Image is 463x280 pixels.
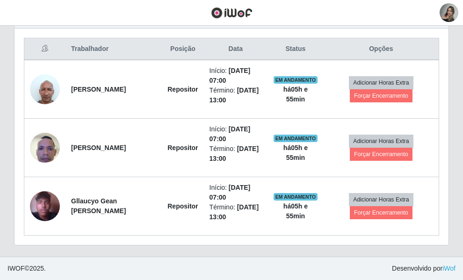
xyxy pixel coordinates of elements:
img: 1749852660115.jpeg [30,128,60,167]
strong: Repositor [167,144,198,151]
th: Posição [162,38,203,60]
button: Adicionar Horas Extra [349,76,413,89]
span: EM ANDAMENTO [274,193,318,201]
time: [DATE] 07:00 [210,184,251,201]
li: Término: [210,202,262,222]
strong: Repositor [167,86,198,93]
img: CoreUI Logo [211,7,253,19]
li: Início: [210,124,262,144]
img: 1750804753278.jpeg [30,179,60,233]
strong: [PERSON_NAME] [71,86,126,93]
strong: há 05 h e 55 min [283,144,308,161]
time: [DATE] 07:00 [210,125,251,143]
span: Desenvolvido por [392,264,456,273]
li: Término: [210,86,262,105]
button: Forçar Encerramento [350,206,412,219]
strong: Repositor [167,202,198,210]
button: Adicionar Horas Extra [349,193,413,206]
strong: [PERSON_NAME] [71,144,126,151]
strong: há 05 h e 55 min [283,202,308,220]
span: © 2025 . [7,264,46,273]
span: IWOF [7,265,25,272]
button: Forçar Encerramento [350,148,412,161]
li: Início: [210,183,262,202]
button: Adicionar Horas Extra [349,135,413,148]
th: Status [268,38,324,60]
a: iWof [442,265,456,272]
th: Opções [324,38,439,60]
th: Trabalhador [65,38,162,60]
strong: Gllaucyo Gean [PERSON_NAME] [71,197,126,215]
time: [DATE] 07:00 [210,67,251,84]
th: Data [204,38,268,60]
strong: há 05 h e 55 min [283,86,308,103]
img: 1737056523425.jpeg [30,69,60,109]
span: EM ANDAMENTO [274,76,318,84]
li: Início: [210,66,262,86]
button: Forçar Encerramento [350,89,412,102]
span: EM ANDAMENTO [274,135,318,142]
li: Término: [210,144,262,164]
